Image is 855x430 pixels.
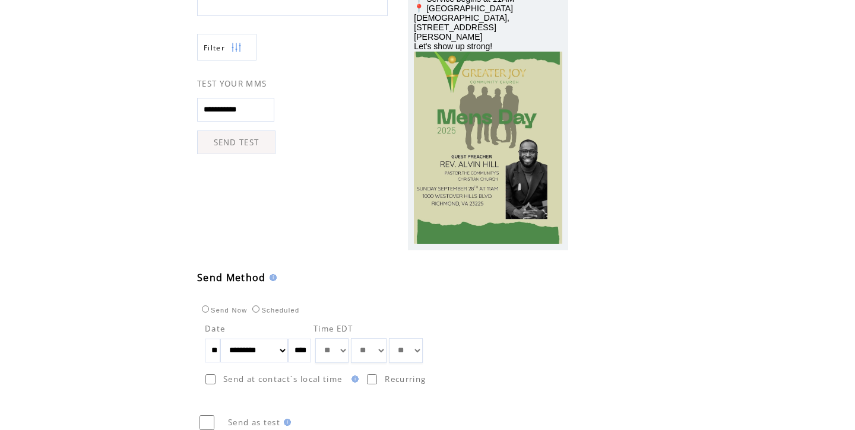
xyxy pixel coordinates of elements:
[252,305,259,313] input: Scheduled
[199,307,247,314] label: Send Now
[249,307,299,314] label: Scheduled
[231,34,242,61] img: filters.png
[313,323,353,334] span: Time EDT
[223,374,342,384] span: Send at contact`s local time
[204,43,225,53] span: Show filters
[197,34,256,60] a: Filter
[266,274,277,281] img: help.gif
[385,374,426,384] span: Recurring
[280,419,291,426] img: help.gif
[228,417,280,428] span: Send as test
[348,375,359,383] img: help.gif
[205,323,225,334] span: Date
[202,305,209,313] input: Send Now
[197,130,275,154] a: SEND TEST
[197,78,267,89] span: TEST YOUR MMS
[197,271,266,284] span: Send Method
